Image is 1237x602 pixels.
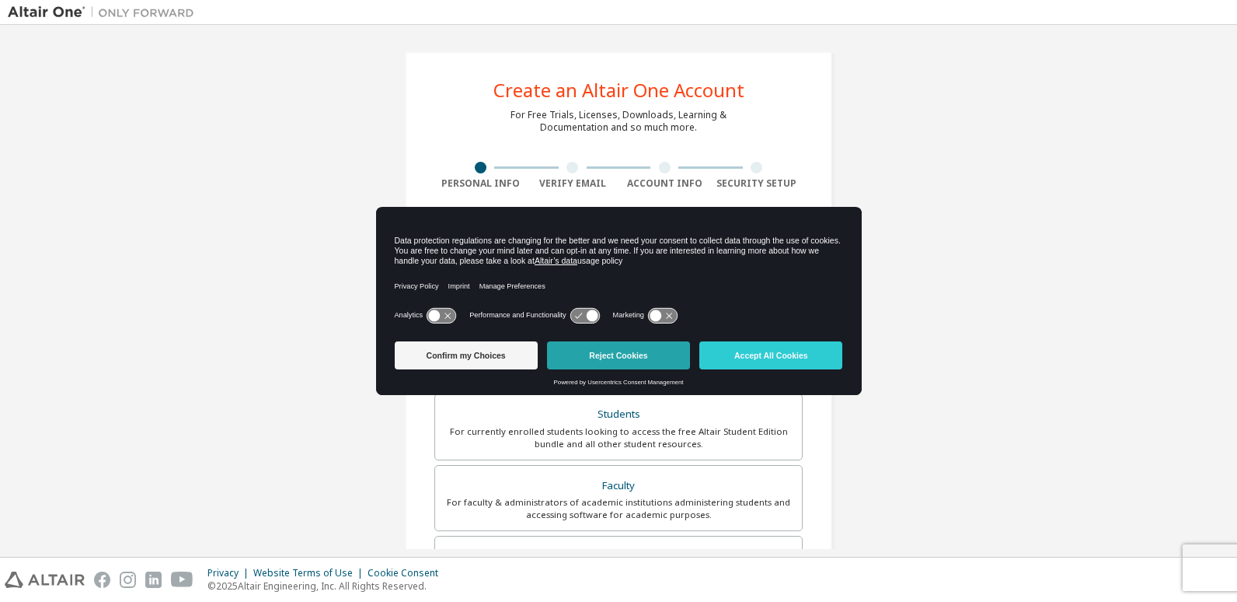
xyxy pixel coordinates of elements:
[510,109,727,134] div: For Free Trials, Licenses, Downloads, Learning & Documentation and so much more.
[711,177,803,190] div: Security Setup
[493,81,744,100] div: Create an Altair One Account
[253,567,368,579] div: Website Terms of Use
[120,572,136,588] img: instagram.svg
[444,475,793,497] div: Faculty
[5,572,85,588] img: altair_logo.svg
[8,5,202,20] img: Altair One
[145,572,162,588] img: linkedin.svg
[444,425,793,450] div: For currently enrolled students looking to access the free Altair Student Edition bundle and all ...
[171,572,193,588] img: youtube.svg
[444,496,793,521] div: For faculty & administrators of academic institutions administering students and accessing softwa...
[444,546,793,568] div: Everyone else
[618,177,711,190] div: Account Info
[434,177,527,190] div: Personal Info
[444,404,793,425] div: Students
[94,572,110,588] img: facebook.svg
[207,567,253,579] div: Privacy
[368,567,448,579] div: Cookie Consent
[527,177,619,190] div: Verify Email
[207,579,448,593] p: © 2025 Altair Engineering, Inc. All Rights Reserved.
